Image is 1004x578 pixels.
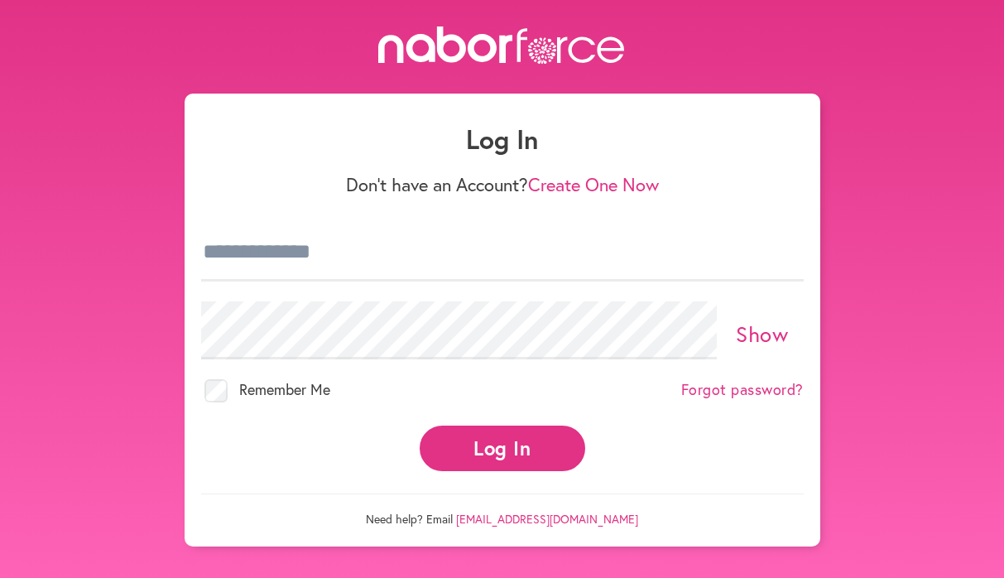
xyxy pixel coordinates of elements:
[201,123,804,155] h1: Log In
[681,381,804,399] a: Forgot password?
[239,379,330,399] span: Remember Me
[736,320,788,348] a: Show
[420,426,585,471] button: Log In
[201,174,804,195] p: Don't have an Account?
[528,172,659,196] a: Create One Now
[456,511,638,527] a: [EMAIL_ADDRESS][DOMAIN_NAME]
[201,494,804,527] p: Need help? Email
